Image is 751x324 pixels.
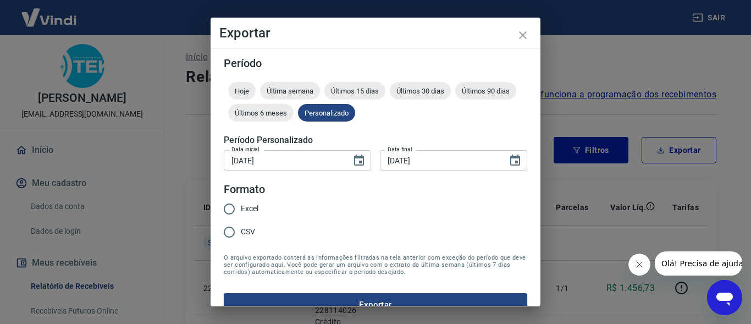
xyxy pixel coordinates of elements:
[455,82,516,100] div: Últimos 90 dias
[390,82,451,100] div: Últimos 30 dias
[655,251,742,276] iframe: Mensagem da empresa
[228,87,256,95] span: Hoje
[324,87,385,95] span: Últimos 15 dias
[219,26,532,40] h4: Exportar
[510,22,536,48] button: close
[324,82,385,100] div: Últimos 15 dias
[298,104,355,122] div: Personalizado
[504,150,526,172] button: Choose date, selected date is 22 de set de 2025
[707,280,742,315] iframe: Botão para abrir a janela de mensagens
[228,109,294,117] span: Últimos 6 meses
[224,293,527,316] button: Exportar
[260,87,320,95] span: Última semana
[228,82,256,100] div: Hoje
[380,150,500,171] input: DD/MM/YYYY
[298,109,355,117] span: Personalizado
[224,182,265,197] legend: Formato
[224,150,344,171] input: DD/MM/YYYY
[260,82,320,100] div: Última semana
[388,145,412,153] label: Data final
[231,145,259,153] label: Data inicial
[224,254,527,276] span: O arquivo exportado conterá as informações filtradas na tela anterior com exceção do período que ...
[224,135,527,146] h5: Período Personalizado
[224,58,527,69] h5: Período
[628,254,650,276] iframe: Fechar mensagem
[7,8,92,17] span: Olá! Precisa de ajuda?
[348,150,370,172] button: Choose date, selected date is 1 de set de 2025
[228,104,294,122] div: Últimos 6 meses
[455,87,516,95] span: Últimos 90 dias
[241,226,255,238] span: CSV
[390,87,451,95] span: Últimos 30 dias
[241,203,258,215] span: Excel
